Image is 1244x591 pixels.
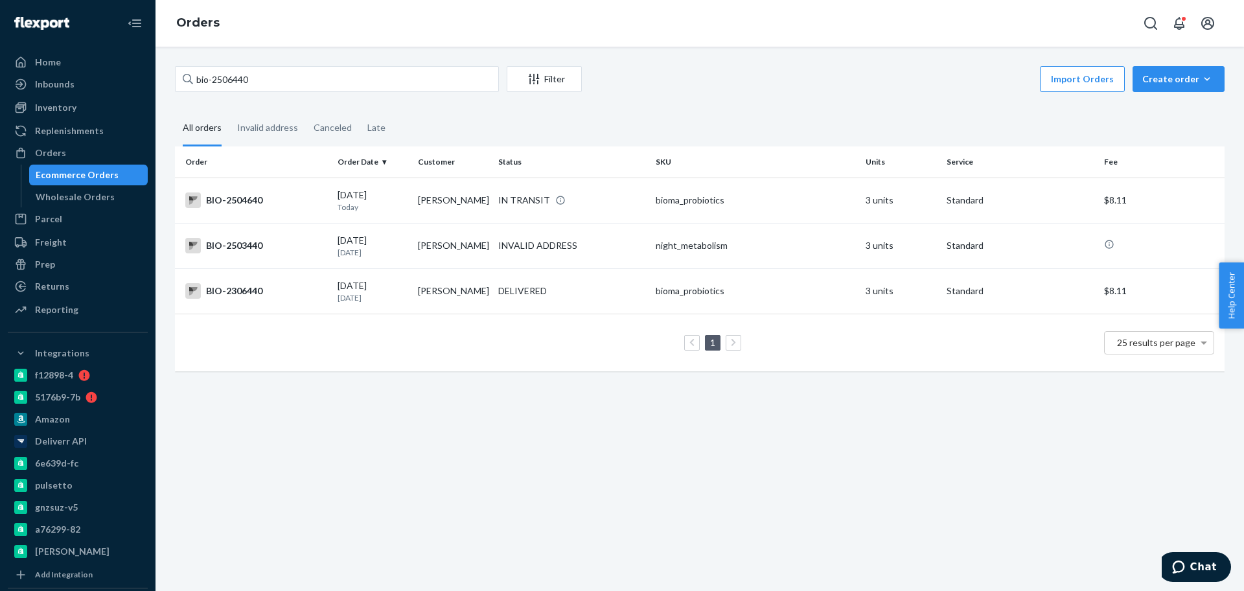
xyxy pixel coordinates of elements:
a: pulsetto [8,475,148,496]
button: Close Navigation [122,10,148,36]
a: Replenishments [8,121,148,141]
a: Inventory [8,97,148,118]
div: Invalid address [237,111,298,145]
div: Parcel [35,213,62,226]
a: Inbounds [8,74,148,95]
a: Prep [8,254,148,275]
div: Replenishments [35,124,104,137]
a: Page 1 is your current page [708,337,718,348]
td: $8.11 [1099,178,1225,223]
div: Inbounds [35,78,75,91]
button: Open notifications [1166,10,1192,36]
th: Service [941,146,1099,178]
p: [DATE] [338,292,408,303]
div: IN TRANSIT [498,194,550,207]
div: Add Integration [35,569,93,580]
a: Returns [8,276,148,297]
div: Inventory [35,101,76,114]
a: Orders [176,16,220,30]
div: BIO-2503440 [185,238,327,253]
a: Add Integration [8,567,148,583]
button: Filter [507,66,582,92]
td: [PERSON_NAME] [413,178,493,223]
button: Help Center [1219,262,1244,329]
p: Standard [947,194,1094,207]
div: 5176b9-7b [35,391,80,404]
th: SKU [651,146,860,178]
a: Home [8,52,148,73]
div: DELIVERED [498,284,547,297]
button: Open account menu [1195,10,1221,36]
div: [DATE] [338,234,408,258]
p: [DATE] [338,247,408,258]
div: Integrations [35,347,89,360]
td: 3 units [860,268,941,314]
div: [DATE] [338,189,408,213]
a: Amazon [8,409,148,430]
button: Import Orders [1040,66,1125,92]
div: gnzsuz-v5 [35,501,78,514]
a: Orders [8,143,148,163]
td: 3 units [860,178,941,223]
div: a76299-82 [35,523,80,536]
a: gnzsuz-v5 [8,497,148,518]
div: Freight [35,236,67,249]
td: 3 units [860,223,941,268]
th: Order Date [332,146,413,178]
div: BIO-2306440 [185,283,327,299]
a: 5176b9-7b [8,387,148,408]
div: BIO-2504640 [185,192,327,208]
div: f12898-4 [35,369,73,382]
input: Search orders [175,66,499,92]
a: Freight [8,232,148,253]
div: Orders [35,146,66,159]
div: bioma_probiotics [656,284,855,297]
div: Wholesale Orders [36,191,115,203]
div: night_metabolism [656,239,855,252]
a: Wholesale Orders [29,187,148,207]
div: Amazon [35,413,70,426]
button: Integrations [8,343,148,364]
p: Standard [947,284,1094,297]
div: Customer [418,156,488,167]
th: Status [493,146,651,178]
a: Parcel [8,209,148,229]
div: Reporting [35,303,78,316]
a: 6e639d-fc [8,453,148,474]
button: Open Search Box [1138,10,1164,36]
th: Order [175,146,332,178]
div: Late [367,111,386,145]
div: Prep [35,258,55,271]
div: 6e639d-fc [35,457,78,470]
div: bioma_probiotics [656,194,855,207]
button: Create order [1133,66,1225,92]
th: Units [860,146,941,178]
p: Standard [947,239,1094,252]
a: [PERSON_NAME] [8,541,148,562]
div: All orders [183,111,222,146]
a: Deliverr API [8,431,148,452]
div: Deliverr API [35,435,87,448]
p: Today [338,202,408,213]
a: Reporting [8,299,148,320]
div: INVALID ADDRESS [498,239,577,252]
td: [PERSON_NAME] [413,268,493,314]
span: 25 results per page [1117,337,1195,348]
div: [PERSON_NAME] [35,545,109,558]
a: a76299-82 [8,519,148,540]
img: Flexport logo [14,17,69,30]
div: Create order [1142,73,1215,86]
a: f12898-4 [8,365,148,386]
td: $8.11 [1099,268,1225,314]
th: Fee [1099,146,1225,178]
div: Canceled [314,111,352,145]
td: [PERSON_NAME] [413,223,493,268]
div: Ecommerce Orders [36,168,119,181]
div: pulsetto [35,479,73,492]
div: Returns [35,280,69,293]
div: Home [35,56,61,69]
a: Ecommerce Orders [29,165,148,185]
iframe: Opens a widget where you can chat to one of our agents [1162,552,1231,585]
